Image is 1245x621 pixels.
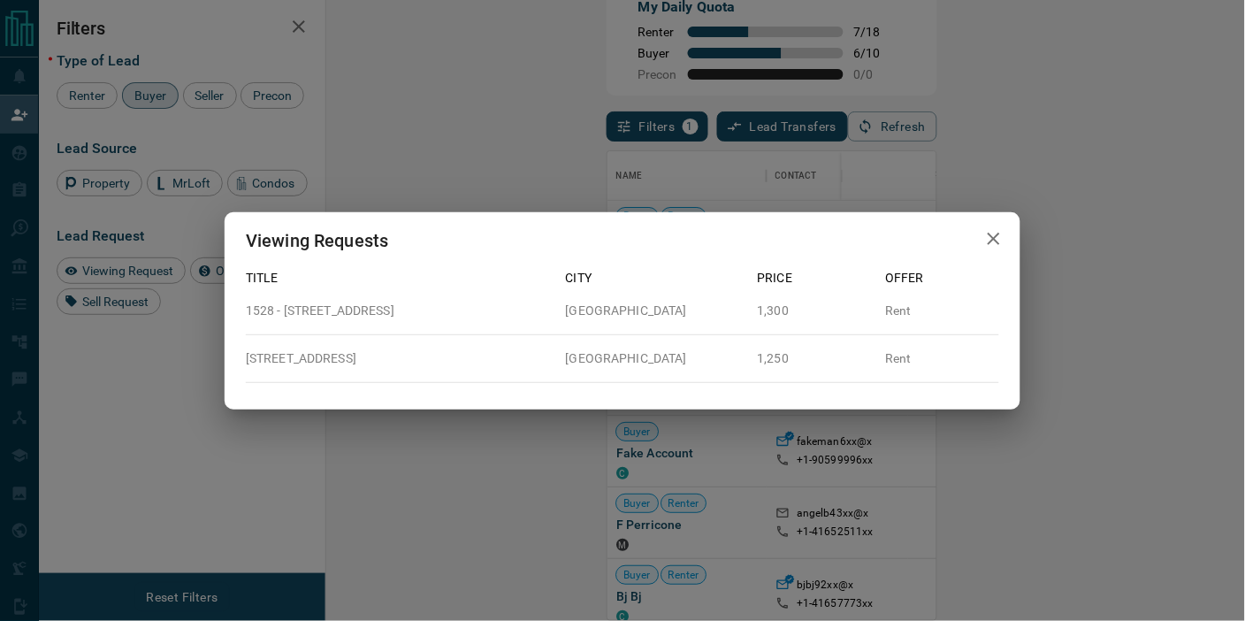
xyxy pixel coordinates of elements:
[566,302,744,320] p: [GEOGRAPHIC_DATA]
[566,349,744,368] p: [GEOGRAPHIC_DATA]
[246,349,552,368] p: [STREET_ADDRESS]
[758,349,872,368] p: 1,250
[566,269,744,287] p: City
[246,302,552,320] p: 1528 - [STREET_ADDRESS]
[885,269,999,287] p: Offer
[225,212,409,269] h2: Viewing Requests
[246,269,552,287] p: Title
[885,302,999,320] p: Rent
[758,269,872,287] p: Price
[758,302,872,320] p: 1,300
[885,349,999,368] p: Rent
